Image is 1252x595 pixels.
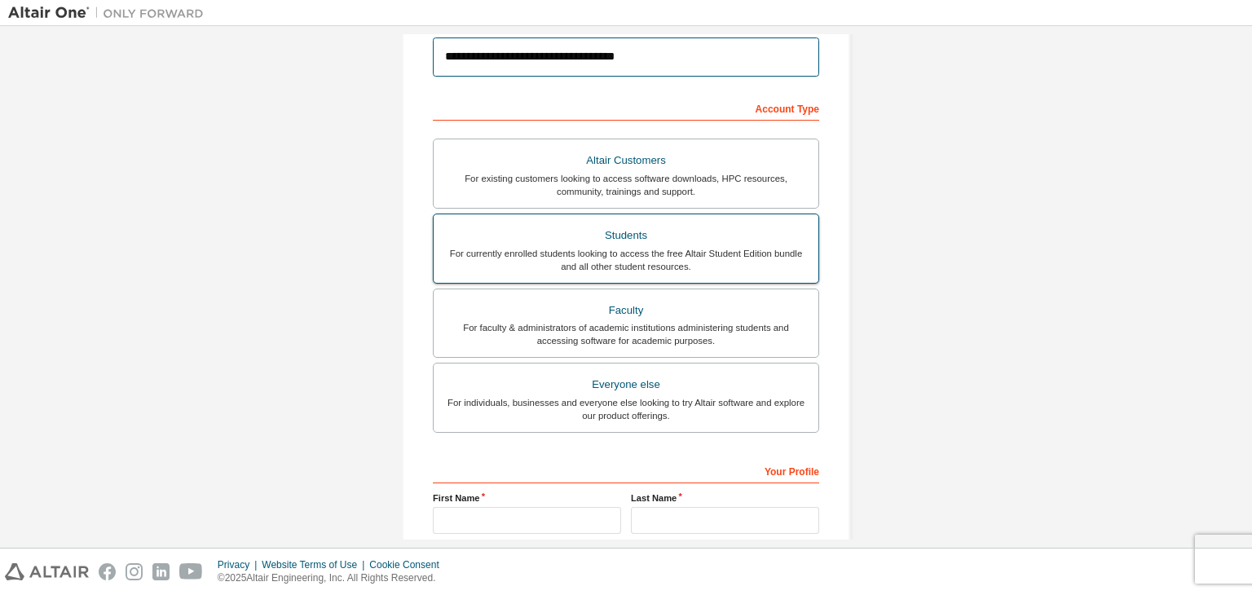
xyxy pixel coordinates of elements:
[631,491,819,505] label: Last Name
[443,396,809,422] div: For individuals, businesses and everyone else looking to try Altair software and explore our prod...
[443,373,809,396] div: Everyone else
[443,149,809,172] div: Altair Customers
[433,491,621,505] label: First Name
[443,224,809,247] div: Students
[443,299,809,322] div: Faculty
[5,563,89,580] img: altair_logo.svg
[126,563,143,580] img: instagram.svg
[262,558,369,571] div: Website Terms of Use
[179,563,203,580] img: youtube.svg
[369,558,448,571] div: Cookie Consent
[152,563,170,580] img: linkedin.svg
[8,5,212,21] img: Altair One
[218,571,449,585] p: © 2025 Altair Engineering, Inc. All Rights Reserved.
[443,172,809,198] div: For existing customers looking to access software downloads, HPC resources, community, trainings ...
[218,558,262,571] div: Privacy
[99,563,116,580] img: facebook.svg
[443,321,809,347] div: For faculty & administrators of academic institutions administering students and accessing softwa...
[443,247,809,273] div: For currently enrolled students looking to access the free Altair Student Edition bundle and all ...
[433,457,819,483] div: Your Profile
[433,95,819,121] div: Account Type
